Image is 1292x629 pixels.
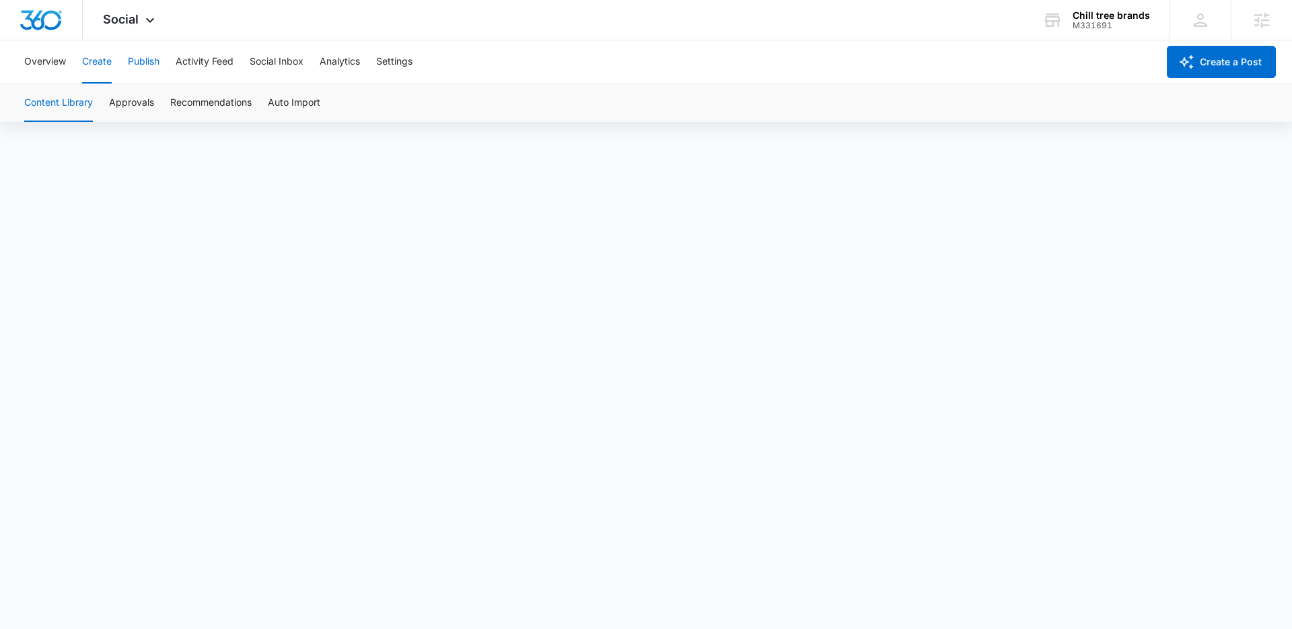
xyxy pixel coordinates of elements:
button: Settings [376,40,412,84]
button: Recommendations [170,84,252,122]
button: Create [82,40,112,84]
button: Overview [24,40,66,84]
button: Analytics [320,40,360,84]
span: Social [103,12,139,26]
div: account id [1073,21,1150,30]
button: Social Inbox [250,40,303,84]
button: Create a Post [1167,46,1276,78]
button: Approvals [109,84,154,122]
button: Auto Import [268,84,320,122]
div: account name [1073,10,1150,21]
button: Content Library [24,84,93,122]
button: Publish [128,40,159,84]
button: Activity Feed [176,40,234,84]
